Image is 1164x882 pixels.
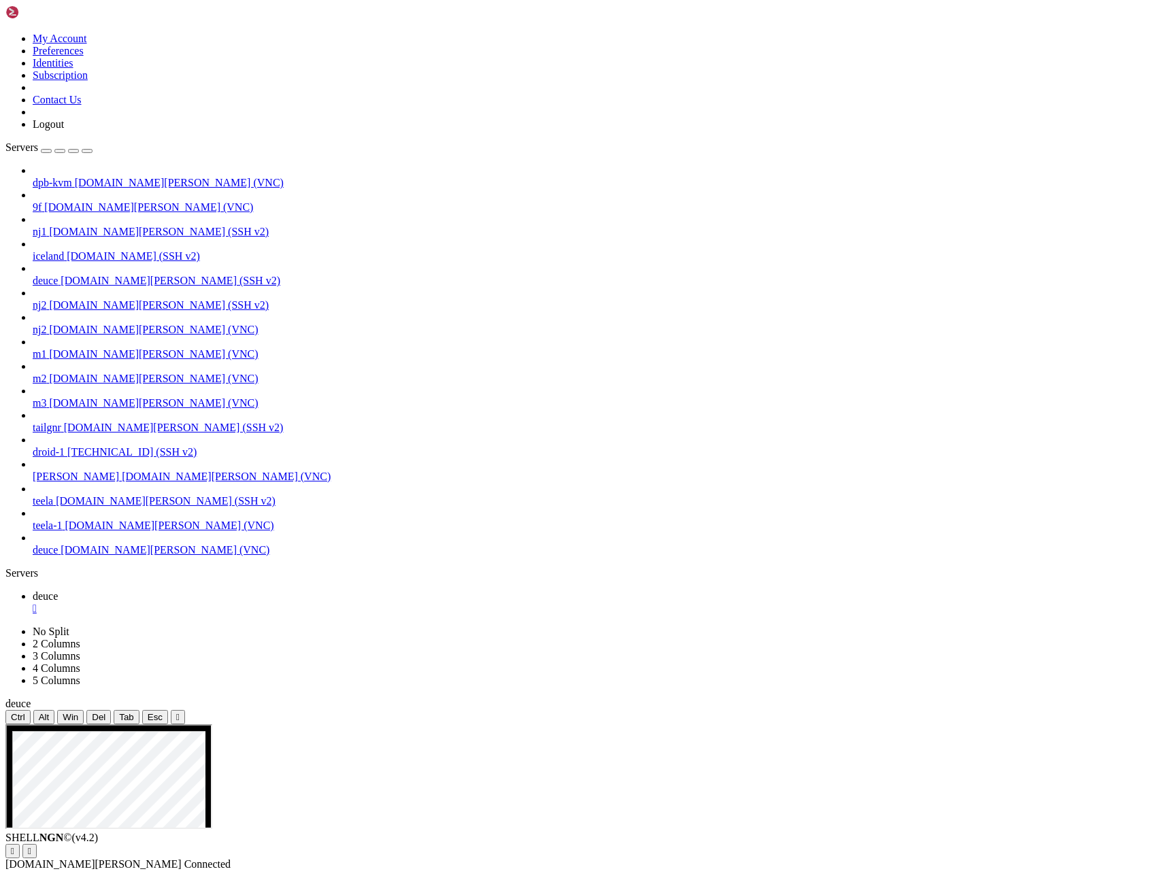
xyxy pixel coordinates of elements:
[176,712,180,722] div: 
[49,373,258,384] span: [DOMAIN_NAME][PERSON_NAME] (VNC)
[33,422,61,433] span: tailgnr
[61,544,269,556] span: [DOMAIN_NAME][PERSON_NAME] (VNC)
[33,324,46,335] span: nj2
[49,348,258,360] span: [DOMAIN_NAME][PERSON_NAME] (VNC)
[33,226,46,237] span: nj1
[33,348,1159,360] a: m1 [DOMAIN_NAME][PERSON_NAME] (VNC)
[11,846,14,856] div: 
[33,590,58,602] span: deuce
[33,165,1159,189] li: dpb-kvm [DOMAIN_NAME][PERSON_NAME] (VNC)
[5,832,98,843] span: SHELL ©
[64,422,284,433] span: [DOMAIN_NAME][PERSON_NAME] (SSH v2)
[33,650,80,662] a: 3 Columns
[33,532,1159,556] li: deuce [DOMAIN_NAME][PERSON_NAME] (VNC)
[33,385,1159,409] li: m3 [DOMAIN_NAME][PERSON_NAME] (VNC)
[49,324,258,335] span: [DOMAIN_NAME][PERSON_NAME] (VNC)
[33,118,64,130] a: Logout
[57,710,84,724] button: Win
[33,507,1159,532] li: teela-1 [DOMAIN_NAME][PERSON_NAME] (VNC)
[33,458,1159,483] li: [PERSON_NAME] [DOMAIN_NAME][PERSON_NAME] (VNC)
[33,603,1159,615] div: 
[33,520,1159,532] a: teela-1 [DOMAIN_NAME][PERSON_NAME] (VNC)
[33,471,119,482] span: [PERSON_NAME]
[33,177,1159,189] a: dpb-kvm [DOMAIN_NAME][PERSON_NAME] (VNC)
[33,446,1159,458] a: droid-1 [TECHNICAL_ID] (SSH v2)
[33,275,58,286] span: deuce
[33,409,1159,434] li: tailgnr [DOMAIN_NAME][PERSON_NAME] (SSH v2)
[65,520,274,531] span: [DOMAIN_NAME][PERSON_NAME] (VNC)
[33,446,65,458] span: droid-1
[86,710,111,724] button: Del
[33,373,46,384] span: m2
[33,33,87,44] a: My Account
[22,844,37,858] button: 
[33,262,1159,287] li: deuce [DOMAIN_NAME][PERSON_NAME] (SSH v2)
[33,373,1159,385] a: m2 [DOMAIN_NAME][PERSON_NAME] (VNC)
[33,495,1159,507] a: teela [DOMAIN_NAME][PERSON_NAME] (SSH v2)
[33,638,80,649] a: 2 Columns
[33,299,46,311] span: nj2
[67,250,200,262] span: [DOMAIN_NAME] (SSH v2)
[49,226,269,237] span: [DOMAIN_NAME][PERSON_NAME] (SSH v2)
[28,846,31,856] div: 
[56,495,276,507] span: [DOMAIN_NAME][PERSON_NAME] (SSH v2)
[5,858,182,870] span: [DOMAIN_NAME][PERSON_NAME]
[142,710,168,724] button: Esc
[39,712,50,722] span: Alt
[33,275,1159,287] a: deuce [DOMAIN_NAME][PERSON_NAME] (SSH v2)
[33,662,80,674] a: 4 Columns
[33,336,1159,360] li: m1 [DOMAIN_NAME][PERSON_NAME] (VNC)
[33,57,73,69] a: Identities
[33,201,1159,214] a: 9f [DOMAIN_NAME][PERSON_NAME] (VNC)
[61,275,280,286] span: [DOMAIN_NAME][PERSON_NAME] (SSH v2)
[33,45,84,56] a: Preferences
[33,483,1159,507] li: teela [DOMAIN_NAME][PERSON_NAME] (SSH v2)
[33,201,41,213] span: 9f
[39,832,64,843] b: NGN
[114,710,139,724] button: Tab
[33,434,1159,458] li: droid-1 [TECHNICAL_ID] (SSH v2)
[33,214,1159,238] li: nj1 [DOMAIN_NAME][PERSON_NAME] (SSH v2)
[33,590,1159,615] a: deuce
[33,177,72,188] span: dpb-kvm
[119,712,134,722] span: Tab
[171,710,185,724] button: 
[33,495,53,507] span: teela
[33,250,1159,262] a: iceland [DOMAIN_NAME] (SSH v2)
[49,299,269,311] span: [DOMAIN_NAME][PERSON_NAME] (SSH v2)
[75,177,284,188] span: [DOMAIN_NAME][PERSON_NAME] (VNC)
[33,360,1159,385] li: m2 [DOMAIN_NAME][PERSON_NAME] (VNC)
[5,567,1159,579] div: Servers
[33,348,46,360] span: m1
[92,712,105,722] span: Del
[67,446,197,458] span: [TECHNICAL_ID] (SSH v2)
[33,324,1159,336] a: nj2 [DOMAIN_NAME][PERSON_NAME] (VNC)
[63,712,78,722] span: Win
[33,422,1159,434] a: tailgnr [DOMAIN_NAME][PERSON_NAME] (SSH v2)
[44,201,253,213] span: [DOMAIN_NAME][PERSON_NAME] (VNC)
[33,287,1159,311] li: nj2 [DOMAIN_NAME][PERSON_NAME] (SSH v2)
[33,544,1159,556] a: deuce [DOMAIN_NAME][PERSON_NAME] (VNC)
[49,397,258,409] span: [DOMAIN_NAME][PERSON_NAME] (VNC)
[33,226,1159,238] a: nj1 [DOMAIN_NAME][PERSON_NAME] (SSH v2)
[33,69,88,81] a: Subscription
[33,397,1159,409] a: m3 [DOMAIN_NAME][PERSON_NAME] (VNC)
[33,544,58,556] span: deuce
[33,710,55,724] button: Alt
[33,189,1159,214] li: 9f [DOMAIN_NAME][PERSON_NAME] (VNC)
[33,311,1159,336] li: nj2 [DOMAIN_NAME][PERSON_NAME] (VNC)
[33,397,46,409] span: m3
[33,238,1159,262] li: iceland [DOMAIN_NAME] (SSH v2)
[11,712,25,722] span: Ctrl
[5,141,38,153] span: Servers
[5,844,20,858] button: 
[33,471,1159,483] a: [PERSON_NAME] [DOMAIN_NAME][PERSON_NAME] (VNC)
[33,94,82,105] a: Contact Us
[33,626,69,637] a: No Split
[148,712,163,722] span: Esc
[5,710,31,724] button: Ctrl
[184,858,231,870] span: Connected
[122,471,331,482] span: [DOMAIN_NAME][PERSON_NAME] (VNC)
[72,832,99,843] span: 4.2.0
[33,250,64,262] span: iceland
